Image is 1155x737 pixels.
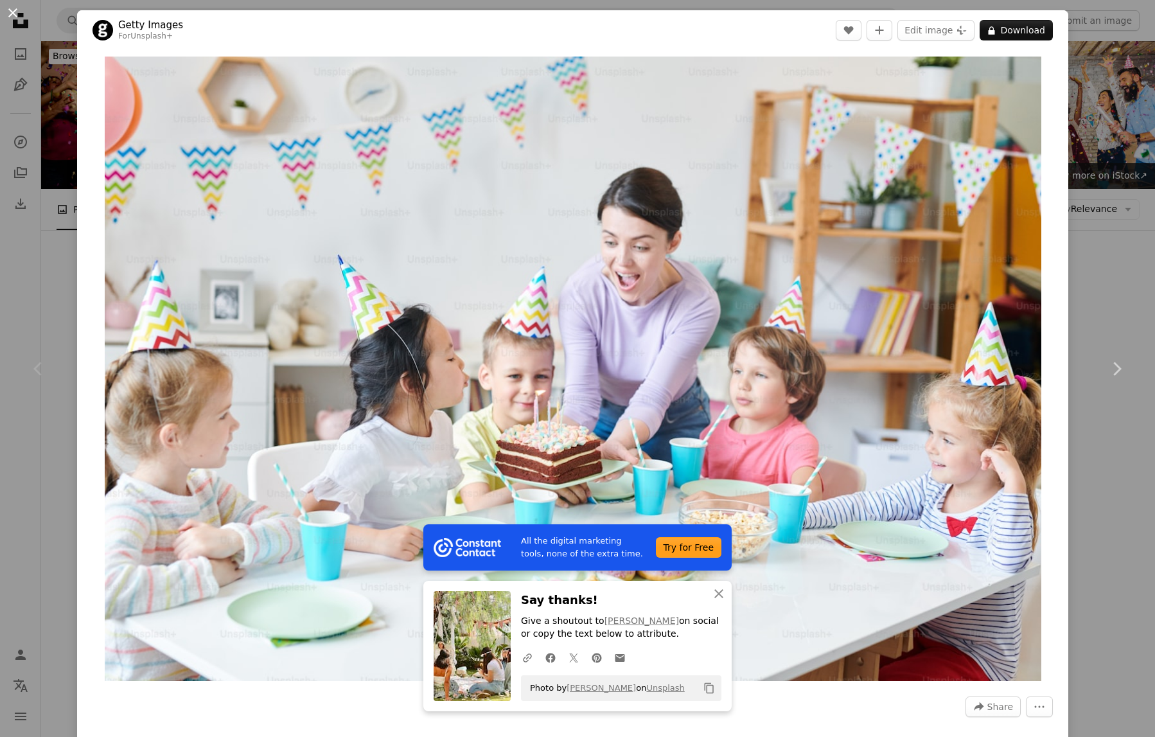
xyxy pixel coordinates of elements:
button: Like [836,20,861,40]
button: Edit image [897,20,974,40]
button: Copy to clipboard [698,677,720,699]
button: Share this image [965,697,1021,717]
span: Share [987,697,1013,716]
button: Download [980,20,1053,40]
span: All the digital marketing tools, none of the extra time. [521,535,646,560]
a: Share on Twitter [562,644,585,670]
a: Getty Images [118,19,183,31]
a: Unsplash [646,683,684,693]
button: Add to Collection [867,20,892,40]
p: Give a shoutout to on social or copy the text below to attribute. [521,615,721,641]
span: Photo by on [524,678,685,698]
img: file-1754318165549-24bf788d5b37 [434,538,501,557]
div: Try for Free [656,537,721,558]
a: Share on Facebook [539,644,562,670]
div: For [118,31,183,42]
button: More Actions [1026,697,1053,717]
h3: Say thanks! [521,591,721,610]
a: Share over email [608,644,631,670]
a: [PERSON_NAME] [604,616,679,626]
a: Share on Pinterest [585,644,608,670]
a: Next [1078,307,1155,431]
img: Ecstatic young woman holding birthday cake and looking at candles while one of little girls blowi... [105,57,1041,681]
a: [PERSON_NAME] [567,683,636,693]
img: Go to Getty Images's profile [93,20,113,40]
button: Zoom in on this image [105,57,1041,681]
a: Unsplash+ [130,31,173,40]
a: All the digital marketing tools, none of the extra time.Try for Free [423,524,732,571]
